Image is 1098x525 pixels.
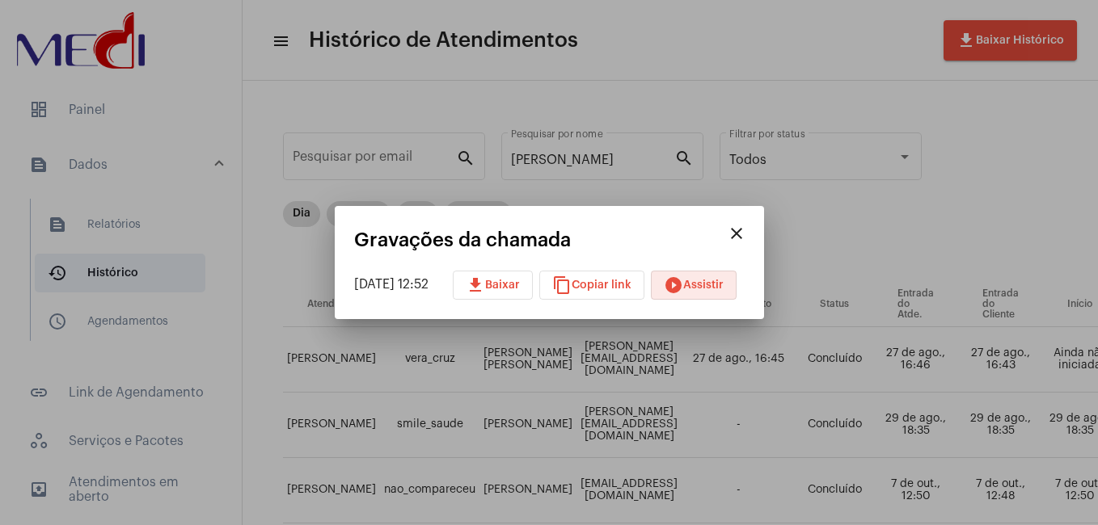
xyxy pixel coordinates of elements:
[664,279,724,291] span: Assistir
[466,279,520,291] span: Baixar
[664,275,683,295] mat-icon: play_circle_filled
[354,278,429,291] span: [DATE] 12:52
[466,275,485,295] mat-icon: download
[552,275,572,295] mat-icon: content_copy
[453,271,533,300] button: Baixar
[552,279,631,291] span: Copiar link
[539,271,644,300] button: Copiar link
[651,271,737,300] button: Assistir
[727,224,746,243] mat-icon: close
[354,229,720,250] mat-card-title: Gravações da chamada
